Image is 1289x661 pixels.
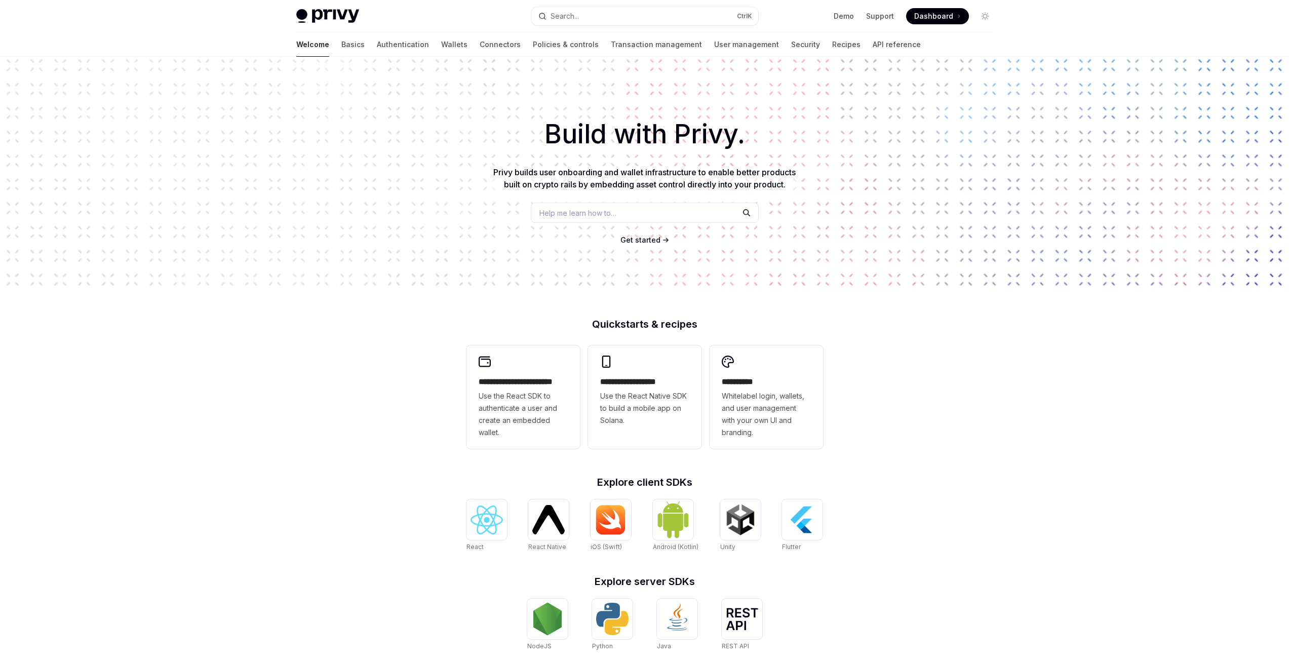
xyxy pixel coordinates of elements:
[657,599,697,651] a: JavaJava
[296,32,329,57] a: Welcome
[551,10,579,22] div: Search...
[657,500,689,538] img: Android (Kotlin)
[592,599,633,651] a: PythonPython
[533,32,599,57] a: Policies & controls
[466,319,823,329] h2: Quickstarts & recipes
[588,345,701,449] a: **** **** **** ***Use the React Native SDK to build a mobile app on Solana.
[591,499,631,552] a: iOS (Swift)iOS (Swift)
[720,499,761,552] a: UnityUnity
[480,32,521,57] a: Connectors
[527,599,568,651] a: NodeJSNodeJS
[832,32,861,57] a: Recipes
[532,505,565,534] img: React Native
[600,390,689,426] span: Use the React Native SDK to build a mobile app on Solana.
[906,8,969,24] a: Dashboard
[791,32,820,57] a: Security
[722,390,811,439] span: Whitelabel login, wallets, and user management with your own UI and branding.
[620,235,660,245] a: Get started
[296,9,359,23] img: light logo
[710,345,823,449] a: **** *****Whitelabel login, wallets, and user management with your own UI and branding.
[873,32,921,57] a: API reference
[786,503,818,536] img: Flutter
[726,608,758,630] img: REST API
[527,642,552,650] span: NodeJS
[914,11,953,21] span: Dashboard
[471,506,503,534] img: React
[620,236,660,244] span: Get started
[611,32,702,57] a: Transaction management
[531,603,564,635] img: NodeJS
[596,603,629,635] img: Python
[714,32,779,57] a: User management
[782,543,801,551] span: Flutter
[531,7,758,25] button: Open search
[341,32,365,57] a: Basics
[591,543,622,551] span: iOS (Swift)
[722,642,749,650] span: REST API
[466,576,823,587] h2: Explore server SDKs
[539,208,616,218] span: Help me learn how to…
[782,499,823,552] a: FlutterFlutter
[653,543,698,551] span: Android (Kotlin)
[595,504,627,535] img: iOS (Swift)
[528,499,569,552] a: React NativeReact Native
[866,11,894,21] a: Support
[657,642,671,650] span: Java
[466,543,484,551] span: React
[661,603,693,635] img: Java
[653,499,698,552] a: Android (Kotlin)Android (Kotlin)
[720,543,735,551] span: Unity
[977,8,993,24] button: Toggle dark mode
[441,32,467,57] a: Wallets
[592,642,613,650] span: Python
[466,499,507,552] a: ReactReact
[528,543,566,551] span: React Native
[16,114,1273,154] h1: Build with Privy.
[724,503,757,536] img: Unity
[479,390,568,439] span: Use the React SDK to authenticate a user and create an embedded wallet.
[722,599,762,651] a: REST APIREST API
[466,477,823,487] h2: Explore client SDKs
[377,32,429,57] a: Authentication
[737,12,752,20] span: Ctrl K
[834,11,854,21] a: Demo
[493,167,796,189] span: Privy builds user onboarding and wallet infrastructure to enable better products built on crypto ...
